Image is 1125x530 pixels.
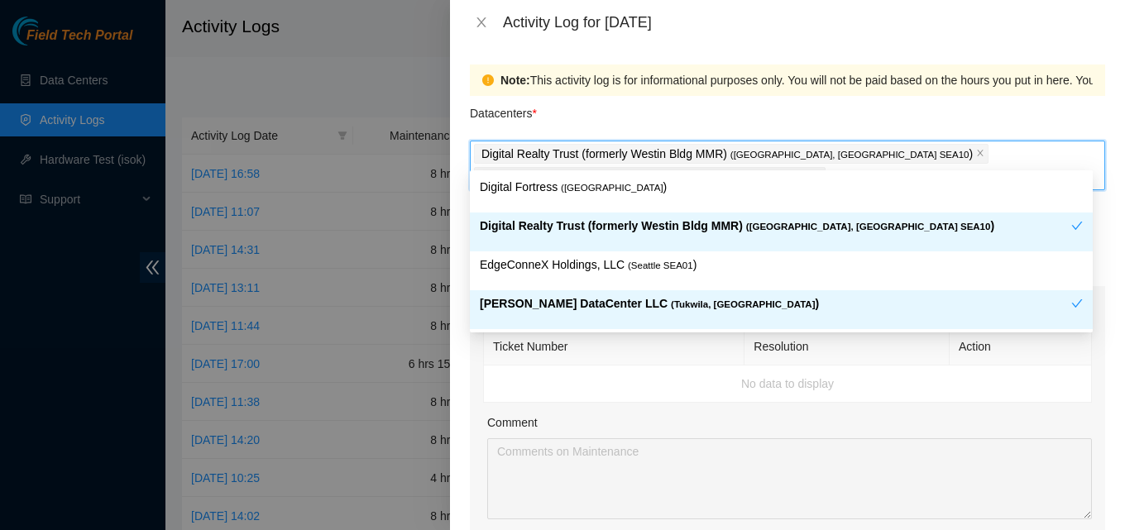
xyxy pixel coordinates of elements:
[470,96,537,122] p: Datacenters
[950,328,1092,365] th: Action
[480,255,1083,275] p: EdgeConneX Holdings, LLC )
[487,438,1092,519] textarea: Comment
[730,150,969,160] span: ( [GEOGRAPHIC_DATA], [GEOGRAPHIC_DATA] SEA10
[1071,220,1083,232] span: check
[628,260,693,270] span: ( Seattle SEA01
[482,74,494,86] span: exclamation-circle
[480,217,1071,236] p: Digital Realty Trust (formerly Westin Bldg MMR) )
[746,222,991,232] span: ( [GEOGRAPHIC_DATA], [GEOGRAPHIC_DATA] SEA10
[503,13,1105,31] div: Activity Log for [DATE]
[561,183,663,193] span: ( [GEOGRAPHIC_DATA]
[481,145,973,164] p: Digital Realty Trust (formerly Westin Bldg MMR) )
[480,178,1083,197] p: Digital Fortress )
[470,15,493,31] button: Close
[475,16,488,29] span: close
[481,168,810,187] p: [PERSON_NAME] DataCenter LLC )
[671,299,815,309] span: ( Tukwila, [GEOGRAPHIC_DATA]
[500,71,530,89] strong: Note:
[744,328,950,365] th: Resolution
[484,328,744,365] th: Ticket Number
[487,413,538,432] label: Comment
[1071,298,1083,309] span: check
[976,149,984,159] span: close
[484,365,1092,403] td: No data to display
[480,294,1071,313] p: [PERSON_NAME] DataCenter LLC )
